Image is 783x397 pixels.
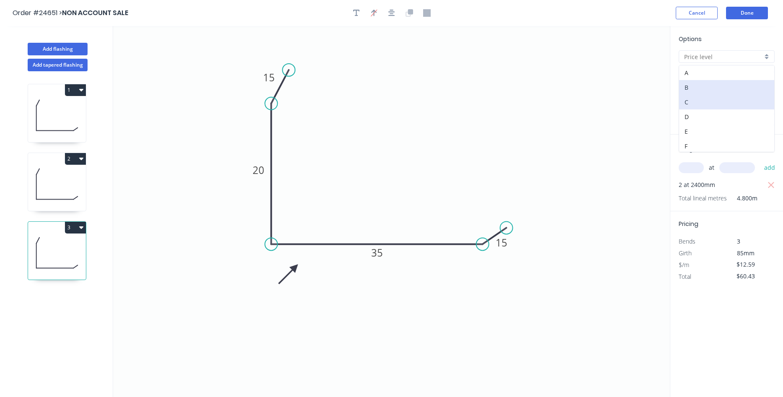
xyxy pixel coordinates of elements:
[709,162,714,174] span: at
[679,220,698,228] span: Pricing
[679,179,715,191] span: 2 at 2400mm
[28,59,88,71] button: Add tapered flashing
[679,124,774,139] div: E
[65,222,86,234] button: 3
[679,261,689,269] span: $/m
[263,70,275,84] tspan: 15
[737,237,740,245] span: 3
[679,192,727,204] span: Total lineal metres
[679,65,774,80] div: A
[679,109,774,124] div: D
[65,153,86,165] button: 2
[28,43,88,55] button: Add flashing
[737,249,755,257] span: 85mm
[13,8,62,18] span: Order #24651 >
[62,8,128,18] span: NON ACCOUNT SALE
[727,192,757,204] span: 4.800m
[253,163,264,177] tspan: 20
[65,84,86,96] button: 1
[679,139,774,153] div: F
[684,52,762,61] input: Price level
[676,7,718,19] button: Cancel
[679,249,692,257] span: Girth
[679,95,774,109] div: C
[679,272,691,280] span: Total
[371,246,383,259] tspan: 35
[679,237,695,245] span: Bends
[496,236,507,249] tspan: 15
[679,35,702,43] span: Options
[679,80,774,95] div: B
[760,161,780,175] button: add
[726,7,768,19] button: Done
[113,26,670,397] svg: 0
